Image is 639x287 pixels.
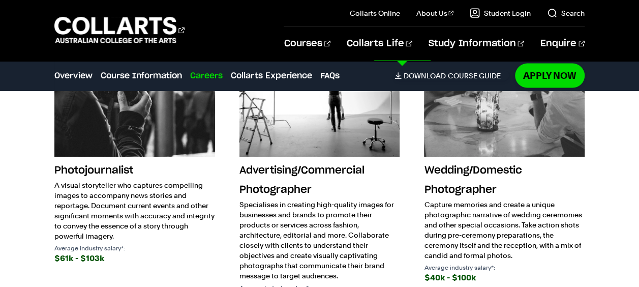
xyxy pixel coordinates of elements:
a: FAQs [320,70,340,82]
a: Enquire [540,27,585,61]
a: Search [547,8,585,18]
div: $40k - $100k [424,271,585,285]
div: $61k - $103k [54,251,215,266]
p: Average industry salary*: [424,265,585,271]
a: DownloadCourse Guide [394,71,509,80]
a: Careers [190,70,223,82]
h3: Advertising/Commercial Photographer [239,161,400,199]
h3: Wedding/Domestic Photographer [424,161,585,199]
p: Average industry salary*: [54,245,215,251]
h3: Photojournalist [54,161,215,180]
p: A visual storyteller who captures compelling images to accompany news stories and reportage. Docu... [54,180,215,241]
a: Student Login [470,8,531,18]
a: Study Information [429,27,524,61]
a: Apply Now [515,64,585,88]
a: Course Information [101,70,182,82]
a: Collarts Life [347,27,412,61]
p: Specialises in creating high-quality images for businesses and brands to promote their products o... [239,199,400,281]
a: Collarts Experience [231,70,312,82]
a: Overview [54,70,93,82]
div: Go to homepage [54,16,185,45]
a: Courses [284,27,330,61]
a: Collarts Online [350,8,400,18]
span: Download [404,71,446,80]
p: Capture memories and create a unique photographic narrative of wedding ceremonies and other speci... [424,199,585,261]
a: About Us [416,8,454,18]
